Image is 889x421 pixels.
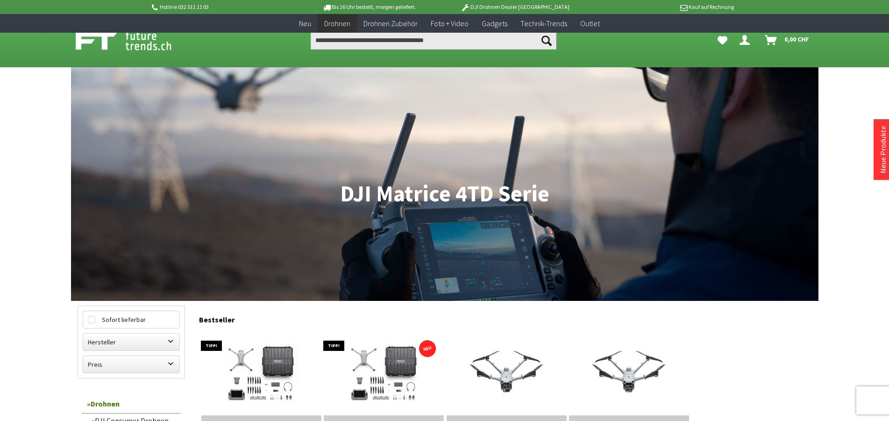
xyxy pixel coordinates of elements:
[442,1,588,13] p: DJI Drohnen Dealer [GEOGRAPHIC_DATA]
[299,19,311,28] span: Neu
[537,31,556,50] button: Suchen
[450,331,562,415] img: Matrice 4D für das Dock 3
[296,1,442,13] p: Bis 16 Uhr bestellt, morgen geliefert.
[424,14,475,33] a: Foto + Video
[514,14,574,33] a: Technik-Trends
[357,14,424,33] a: Drohnen Zubehör
[318,14,357,33] a: Drohnen
[761,31,814,50] a: Warenkorb
[574,14,606,33] a: Outlet
[76,29,192,52] img: Shop Futuretrends - zur Startseite wechseln
[199,306,812,329] div: Bestseller
[150,1,296,13] p: Hotline 032 511 11 03
[475,14,514,33] a: Gadgets
[588,1,734,13] p: Kauf auf Rechnung
[292,14,318,33] a: Neu
[324,19,350,28] span: Drohnen
[431,19,469,28] span: Foto + Video
[573,331,685,415] img: Matrice 4TD für das Dock 3
[878,126,888,173] a: Neue Produkte
[363,19,418,28] span: Drohnen Zubehör
[520,19,567,28] span: Technik-Trends
[482,19,507,28] span: Gadgets
[203,331,320,415] img: DJI Matrice 4TD Standalone Set (inkl. 12 M DJI Care Enterprise Plus)
[736,31,757,50] a: Dein Konto
[83,311,179,328] label: Sofort lieferbar
[580,19,600,28] span: Outlet
[82,394,180,414] a: Drohnen
[311,31,556,50] input: Produkt, Marke, Kategorie, EAN, Artikelnummer…
[784,32,809,47] span: 0,00 CHF
[326,331,442,415] img: DJI Matrice 4D Standalone Set (inkl. 12 M DJI Care Enterprise Plus)
[78,182,812,206] h1: DJI Matrice 4TD Serie
[83,356,179,373] label: Preis
[83,334,179,350] label: Hersteller
[713,31,732,50] a: Meine Favoriten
